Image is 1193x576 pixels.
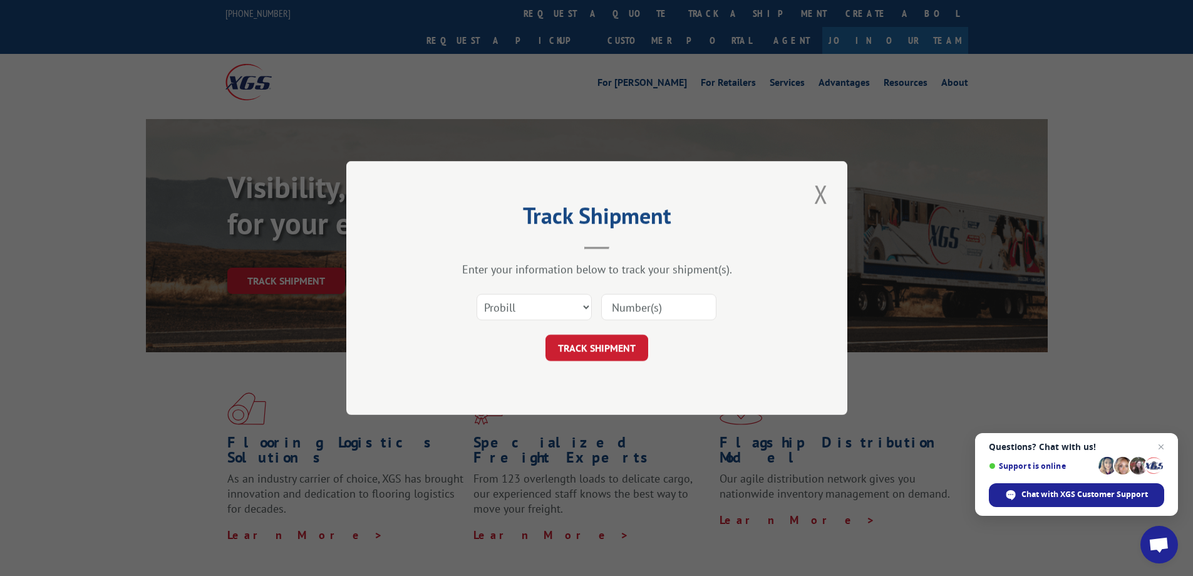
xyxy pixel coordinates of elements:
div: Enter your information below to track your shipment(s). [409,262,785,276]
input: Number(s) [601,294,716,320]
span: Questions? Chat with us! [989,442,1164,452]
button: TRACK SHIPMENT [545,335,648,361]
span: Chat with XGS Customer Support [1021,489,1148,500]
a: Open chat [1140,526,1178,563]
button: Close modal [810,177,832,211]
span: Support is online [989,461,1094,471]
h2: Track Shipment [409,207,785,231]
span: Chat with XGS Customer Support [989,483,1164,507]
